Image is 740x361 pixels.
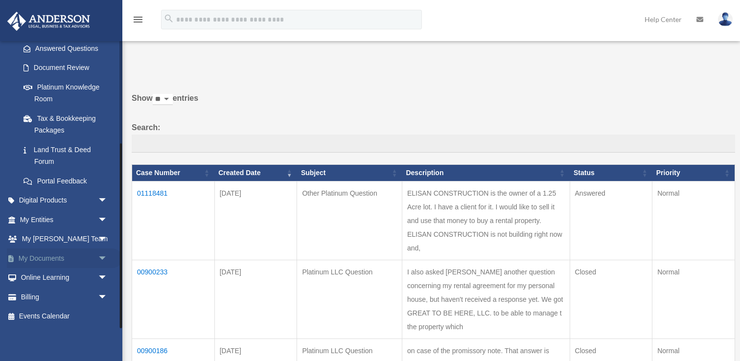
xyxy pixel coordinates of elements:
td: 00900233 [132,260,215,339]
a: Billingarrow_drop_down [7,287,122,307]
a: My Entitiesarrow_drop_down [7,210,122,229]
a: Portal Feedback [14,171,117,191]
a: My Documentsarrow_drop_down [7,248,122,268]
span: arrow_drop_down [98,210,117,230]
td: 01118481 [132,181,215,260]
label: Search: [132,121,735,153]
a: Events Calendar [7,307,122,326]
span: arrow_drop_down [98,191,117,211]
span: arrow_drop_down [98,268,117,288]
a: Digital Productsarrow_drop_down [7,191,122,210]
span: arrow_drop_down [98,248,117,269]
td: ELISAN CONSTRUCTION is the owner of a 1.25 Acre lot. I have a client for it. I would like to sell... [402,181,570,260]
i: search [163,13,174,24]
label: Show entries [132,91,735,115]
span: arrow_drop_down [98,229,117,249]
th: Description: activate to sort column ascending [402,165,570,181]
td: Normal [652,260,735,339]
th: Subject: activate to sort column ascending [297,165,402,181]
a: My [PERSON_NAME] Teamarrow_drop_down [7,229,122,249]
a: Land Trust & Deed Forum [14,140,117,171]
a: Tax & Bookkeeping Packages [14,109,117,140]
th: Priority: activate to sort column ascending [652,165,735,181]
td: Answered [570,181,652,260]
td: [DATE] [214,260,297,339]
a: Document Review [14,58,117,78]
a: Platinum Knowledge Room [14,77,117,109]
input: Search: [132,135,735,153]
td: Other Platinum Question [297,181,402,260]
span: arrow_drop_down [98,287,117,307]
img: User Pic [718,12,733,26]
a: menu [132,17,144,25]
select: Showentries [153,94,173,105]
i: menu [132,14,144,25]
a: Online Learningarrow_drop_down [7,268,122,288]
td: Platinum LLC Question [297,260,402,339]
a: Answered Questions [14,39,113,58]
img: Anderson Advisors Platinum Portal [4,12,93,31]
td: Normal [652,181,735,260]
td: Closed [570,260,652,339]
th: Status: activate to sort column ascending [570,165,652,181]
td: [DATE] [214,181,297,260]
th: Created Date: activate to sort column ascending [214,165,297,181]
th: Case Number: activate to sort column ascending [132,165,215,181]
td: I also asked [PERSON_NAME] another question concerning my rental agreement for my personal house,... [402,260,570,339]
